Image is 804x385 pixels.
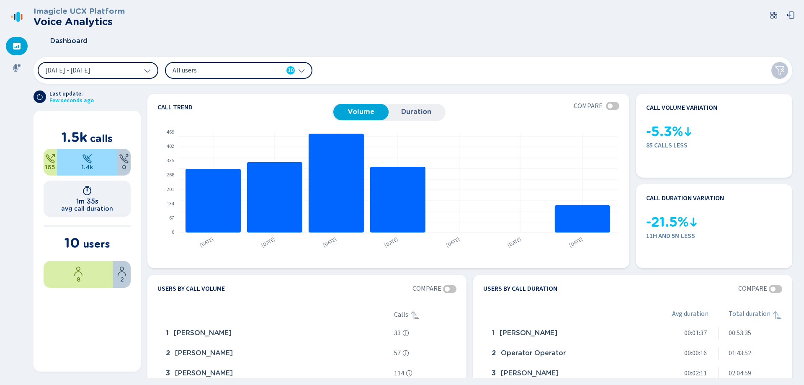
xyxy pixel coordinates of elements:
[506,235,523,249] text: [DATE]
[338,108,384,116] span: Volume
[410,310,420,320] div: Sorted ascending, click to sort descending
[166,349,170,357] span: 2
[738,285,767,292] span: Compare
[646,104,717,111] h4: Call volume variation
[775,65,785,75] svg: funnel-disabled
[394,310,456,320] div: Calls
[6,37,28,55] div: Dashboard
[167,129,174,136] text: 469
[684,329,707,337] span: 00:01:37
[44,261,113,288] div: 80%
[771,62,788,79] button: Clear filters
[61,205,113,212] h2: avg call duration
[402,350,409,357] svg: info-circle
[333,104,389,120] button: Volume
[389,104,444,120] button: Duration
[646,142,782,149] span: 85 calls less
[144,67,151,74] svg: chevron-down
[574,102,603,110] span: Compare
[786,11,795,19] svg: box-arrow-left
[13,42,21,50] svg: dashboard-filled
[402,330,409,336] svg: info-circle
[445,235,461,249] text: [DATE]
[406,370,412,377] svg: info-circle
[82,154,92,164] svg: telephone-inbound
[45,154,55,164] svg: telephone-outbound
[64,235,80,251] span: 10
[688,217,698,227] svg: kpi-down
[729,369,751,377] span: 02:04:59
[483,285,557,293] h4: Users by call duration
[729,310,770,320] span: Total duration
[73,266,83,276] svg: user-profile
[174,329,232,337] span: [PERSON_NAME]
[172,229,174,236] text: 0
[162,325,391,342] div: Kayla Holt
[394,329,401,337] span: 33
[113,261,131,288] div: 20%
[646,194,724,202] h4: Call duration variation
[167,200,174,207] text: 134
[45,67,90,74] span: [DATE] - [DATE]
[394,369,404,377] span: 114
[684,349,707,357] span: 00:00:16
[500,329,557,337] span: [PERSON_NAME]
[90,132,113,145] span: calls
[167,186,174,193] text: 201
[167,157,174,164] text: 335
[44,149,57,176] div: 10.81%
[157,104,332,111] h4: Call trend
[49,90,94,97] span: Last update:
[646,214,688,230] span: -21.5%
[322,235,338,249] text: [DATE]
[492,369,496,377] span: 3
[119,154,129,164] svg: unknown-call
[488,365,651,382] div: Crystal Johnson
[166,369,170,377] span: 3
[45,164,55,171] span: 165
[729,329,751,337] span: 00:53:35
[568,235,584,249] text: [DATE]
[157,285,225,293] h4: Users by call volume
[169,214,174,222] text: 67
[82,164,93,171] span: 1.4k
[38,62,158,79] button: [DATE] - [DATE]
[492,329,495,337] span: 1
[36,93,43,100] svg: arrow-clockwise
[175,369,233,377] span: [PERSON_NAME]
[298,67,305,74] svg: chevron-down
[77,276,80,283] span: 8
[62,129,87,145] span: 1.5k
[50,37,88,45] span: Dashboard
[684,369,707,377] span: 00:02:11
[173,66,269,75] span: All users
[683,127,693,137] svg: kpi-down
[83,238,110,250] span: users
[162,345,391,362] div: Crystal Johnson
[167,143,174,150] text: 402
[412,285,441,292] span: Compare
[117,149,131,176] div: 0%
[82,186,92,196] svg: timer
[260,235,276,249] text: [DATE]
[57,149,117,176] div: 89.19%
[394,349,401,357] span: 57
[646,232,782,240] span: 11h and 5m less
[492,349,496,357] span: 2
[33,16,125,28] h2: Voice Analytics
[162,365,391,382] div: James Barger
[198,235,215,249] text: [DATE]
[729,349,751,357] span: 01:43:52
[772,310,782,320] div: Sorted ascending, click to sort descending
[410,310,420,320] svg: sortAscending
[729,310,782,320] div: Total duration
[501,349,566,357] span: Operator Operator
[501,369,559,377] span: [PERSON_NAME]
[288,66,294,75] span: 10
[672,310,709,320] span: Avg duration
[120,276,124,283] span: 2
[33,7,125,16] h3: Imagicle UCX Platform
[166,329,169,337] span: 1
[383,235,399,249] text: [DATE]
